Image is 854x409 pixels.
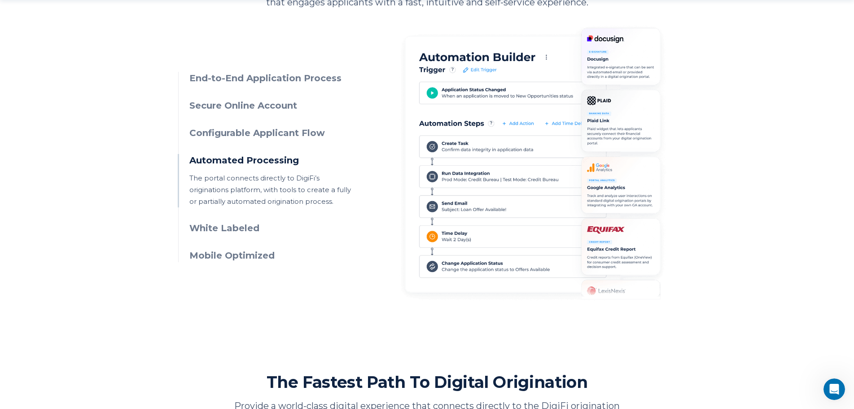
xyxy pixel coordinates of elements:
h3: Secure Online Account [189,99,352,112]
p: The portal connects directly to DigiFi’s originations platform, with tools to create a fully or p... [189,172,352,207]
iframe: Intercom live chat [823,378,845,400]
h2: The Fastest Path To Digital Origination [267,372,588,392]
h3: Configurable Applicant Flow [189,127,352,140]
h3: White Labeled [189,222,352,235]
h3: End-to-End Application Process [189,72,352,85]
img: Automated Processing [393,25,676,309]
h3: Automated Processing [189,154,352,167]
h3: Mobile Optimized [189,249,352,262]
